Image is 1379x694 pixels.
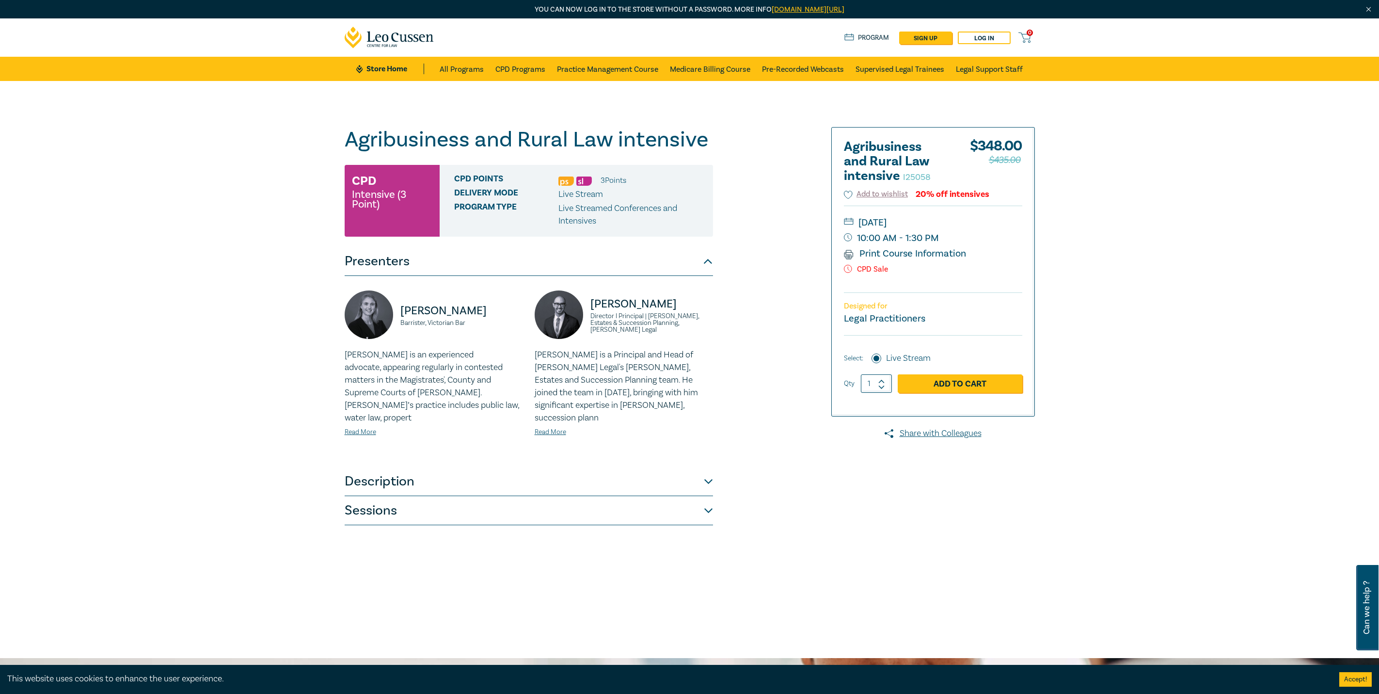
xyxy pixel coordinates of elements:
[535,291,583,339] img: https://s3.ap-southeast-2.amazonaws.com/leo-cussen-store-production-content/Contacts/Stefan%20Man...
[1027,30,1033,36] span: 0
[535,428,566,436] a: Read More
[345,4,1035,15] p: You can now log in to the store without a password. More info
[345,349,523,424] p: [PERSON_NAME] is an experienced advocate, appearing regularly in contested matters in the Magistr...
[345,496,713,525] button: Sessions
[576,177,592,186] img: Substantive Law
[844,32,889,43] a: Program
[844,265,1022,274] p: CPD Sale
[454,174,558,187] span: CPD Points
[762,57,844,81] a: Pre-Recorded Webcasts
[903,172,931,183] small: I25058
[440,57,484,81] a: All Programs
[886,352,931,365] label: Live Stream
[345,127,713,152] h1: Agribusiness and Rural Law intensive
[844,312,925,325] small: Legal Practitioners
[601,174,626,187] li: 3 Point s
[958,32,1011,44] a: Log in
[356,64,424,74] a: Store Home
[844,247,967,260] a: Print Course Information
[1339,672,1372,687] button: Accept cookies
[856,57,944,81] a: Supervised Legal Trainees
[844,140,951,183] h2: Agribusiness and Rural Law intensive
[956,57,1023,81] a: Legal Support Staff
[844,378,855,389] label: Qty
[590,296,713,312] p: [PERSON_NAME]
[558,177,574,186] img: Professional Skills
[844,189,908,200] button: Add to wishlist
[772,5,844,14] a: [DOMAIN_NAME][URL]
[989,152,1021,168] span: $435.00
[345,247,713,276] button: Presenters
[899,32,952,44] a: sign up
[352,190,432,209] small: Intensive (3 Point)
[495,57,545,81] a: CPD Programs
[831,427,1035,440] a: Share with Colleagues
[898,374,1022,393] a: Add to Cart
[535,349,713,424] p: [PERSON_NAME] is a Principal and Head of [PERSON_NAME] Legal's [PERSON_NAME], Estates and Success...
[345,428,376,436] a: Read More
[916,190,989,199] div: 20% off intensives
[861,374,892,393] input: 1
[1362,571,1371,645] span: Can we help ?
[400,303,523,319] p: [PERSON_NAME]
[1364,5,1373,14] img: Close
[558,189,603,200] span: Live Stream
[844,353,863,364] span: Select:
[454,202,558,227] span: Program type
[7,673,1325,685] div: This website uses cookies to enhance the user experience.
[558,202,706,227] p: Live Streamed Conferences and Intensives
[844,230,1022,246] small: 10:00 AM - 1:30 PM
[345,467,713,496] button: Description
[345,291,393,339] img: https://s3.ap-southeast-2.amazonaws.com/leo-cussen-store-production-content/Contacts/Olivia%20Cal...
[454,188,558,201] span: Delivery Mode
[844,215,1022,230] small: [DATE]
[970,140,1022,188] div: $ 348.00
[670,57,750,81] a: Medicare Billing Course
[352,172,376,190] h3: CPD
[557,57,658,81] a: Practice Management Course
[590,313,713,333] small: Director I Principal | [PERSON_NAME], Estates & Succession Planning, [PERSON_NAME] Legal
[844,302,1022,311] p: Designed for
[400,320,523,326] small: Barrister, Victorian Bar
